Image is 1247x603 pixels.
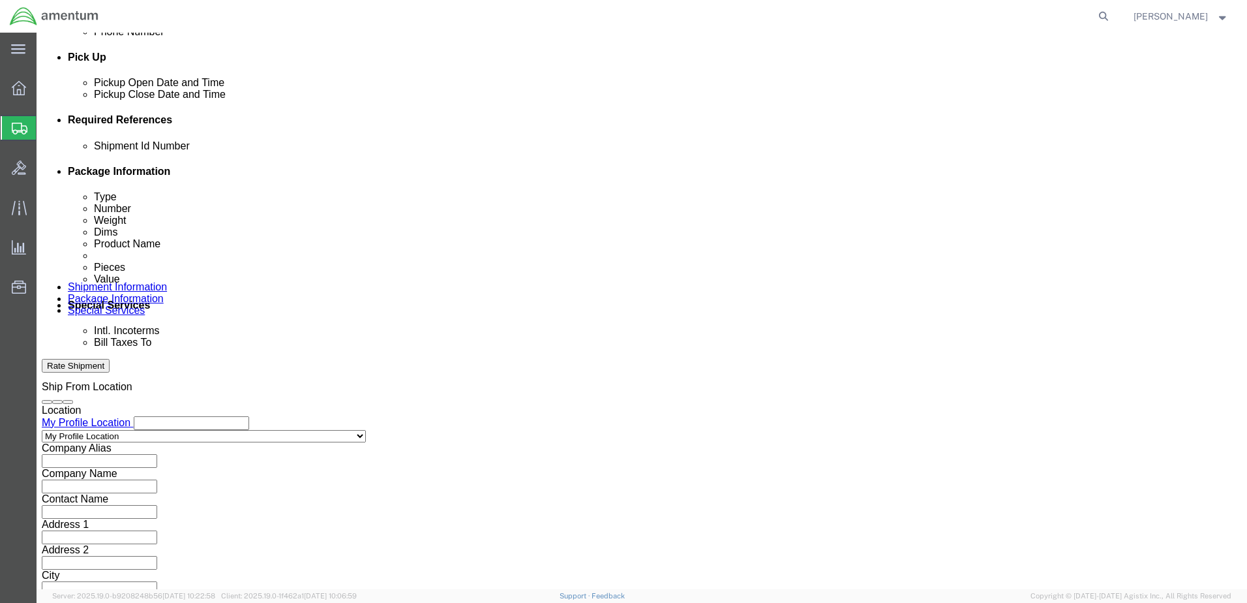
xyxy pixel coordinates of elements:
[1030,591,1231,602] span: Copyright © [DATE]-[DATE] Agistix Inc., All Rights Reserved
[1134,9,1208,23] span: ADRIAN RODRIGUEZ, JR
[37,33,1247,589] iframe: FS Legacy Container
[9,7,99,26] img: logo
[162,592,215,600] span: [DATE] 10:22:58
[592,592,625,600] a: Feedback
[52,592,215,600] span: Server: 2025.19.0-b9208248b56
[221,592,357,600] span: Client: 2025.19.0-1f462a1
[560,592,592,600] a: Support
[1133,8,1229,24] button: [PERSON_NAME]
[304,592,357,600] span: [DATE] 10:06:59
